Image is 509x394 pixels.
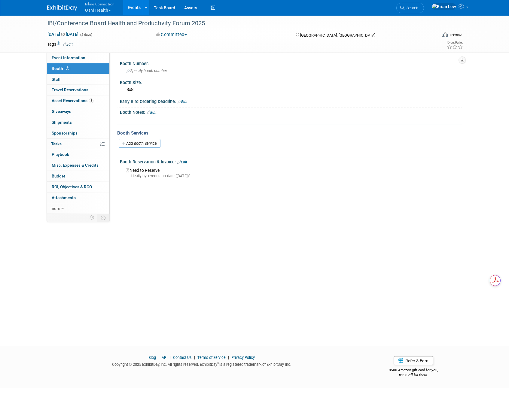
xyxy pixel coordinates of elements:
[217,362,219,365] sup: ®
[52,152,69,157] span: Playbook
[432,3,456,10] img: Brian Lew
[365,364,462,377] div: $500 Amazon gift card for you,
[52,55,85,60] span: Event Information
[120,59,462,67] div: Booth Number:
[120,157,462,165] div: Booth Reservation & Invoice:
[126,68,167,73] span: Specify booth number
[162,355,167,360] a: API
[89,98,93,103] span: 5
[47,85,109,95] a: Travel Reservations
[47,106,109,117] a: Giveaways
[227,355,230,360] span: |
[47,95,109,106] a: Asset Reservations5
[47,63,109,74] a: Booth
[47,149,109,160] a: Playbook
[47,5,77,11] img: ExhibitDay
[63,42,73,47] a: Edit
[173,355,192,360] a: Contact Us
[47,74,109,85] a: Staff
[396,3,424,13] a: Search
[52,163,99,168] span: Misc. Expenses & Credits
[124,85,457,94] div: 8x8
[52,66,70,71] span: Booth
[47,41,73,47] td: Tags
[442,32,448,37] img: Format-Inperson.png
[193,355,197,360] span: |
[47,360,356,367] div: Copyright © 2025 ExhibitDay, Inc. All rights reserved. ExhibitDay is a registered trademark of Ex...
[47,117,109,128] a: Shipments
[52,98,93,103] span: Asset Reservations
[449,32,463,37] div: In-Person
[147,111,157,115] a: Edit
[120,108,462,116] div: Booth Notes:
[365,373,462,378] div: $150 off for them.
[157,355,161,360] span: |
[47,139,109,149] a: Tasks
[47,32,79,37] span: [DATE] [DATE]
[52,109,71,114] span: Giveaways
[300,33,375,38] span: [GEOGRAPHIC_DATA], [GEOGRAPHIC_DATA]
[47,171,109,181] a: Budget
[447,41,463,44] div: Event Rating
[401,31,463,40] div: Event Format
[97,214,110,222] td: Toggle Event Tabs
[178,100,187,104] a: Edit
[52,184,92,189] span: ROI, Objectives & ROO
[126,173,457,179] div: Ideally by: event start date ([DATE])?
[65,66,70,71] span: Booth not reserved yet
[394,356,433,365] a: Refer & Earn
[47,192,109,203] a: Attachments
[120,97,462,105] div: Early Bird Ordering Deadline:
[52,120,72,125] span: Shipments
[168,355,172,360] span: |
[52,87,88,92] span: Travel Reservations
[85,1,114,7] span: Inline Connection
[148,355,156,360] a: Blog
[51,141,62,146] span: Tasks
[47,160,109,171] a: Misc. Expenses & Credits
[47,203,109,214] a: more
[60,32,66,37] span: to
[80,33,92,37] span: (2 days)
[47,128,109,138] a: Sponsorships
[154,32,189,38] button: Committed
[124,166,457,179] div: Need to Reserve
[50,206,60,211] span: more
[197,355,226,360] a: Terms of Service
[404,6,418,10] span: Search
[52,174,65,178] span: Budget
[45,18,428,29] div: IBI/Conference Board Health and Productivity Forum 2025
[47,182,109,192] a: ROI, Objectives & ROO
[87,214,97,222] td: Personalize Event Tab Strip
[52,195,76,200] span: Attachments
[52,77,61,82] span: Staff
[119,139,160,148] a: Add Booth Service
[52,131,78,135] span: Sponsorships
[117,130,462,136] div: Booth Services
[47,53,109,63] a: Event Information
[120,78,462,86] div: Booth Size:
[231,355,255,360] a: Privacy Policy
[177,160,187,164] a: Edit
